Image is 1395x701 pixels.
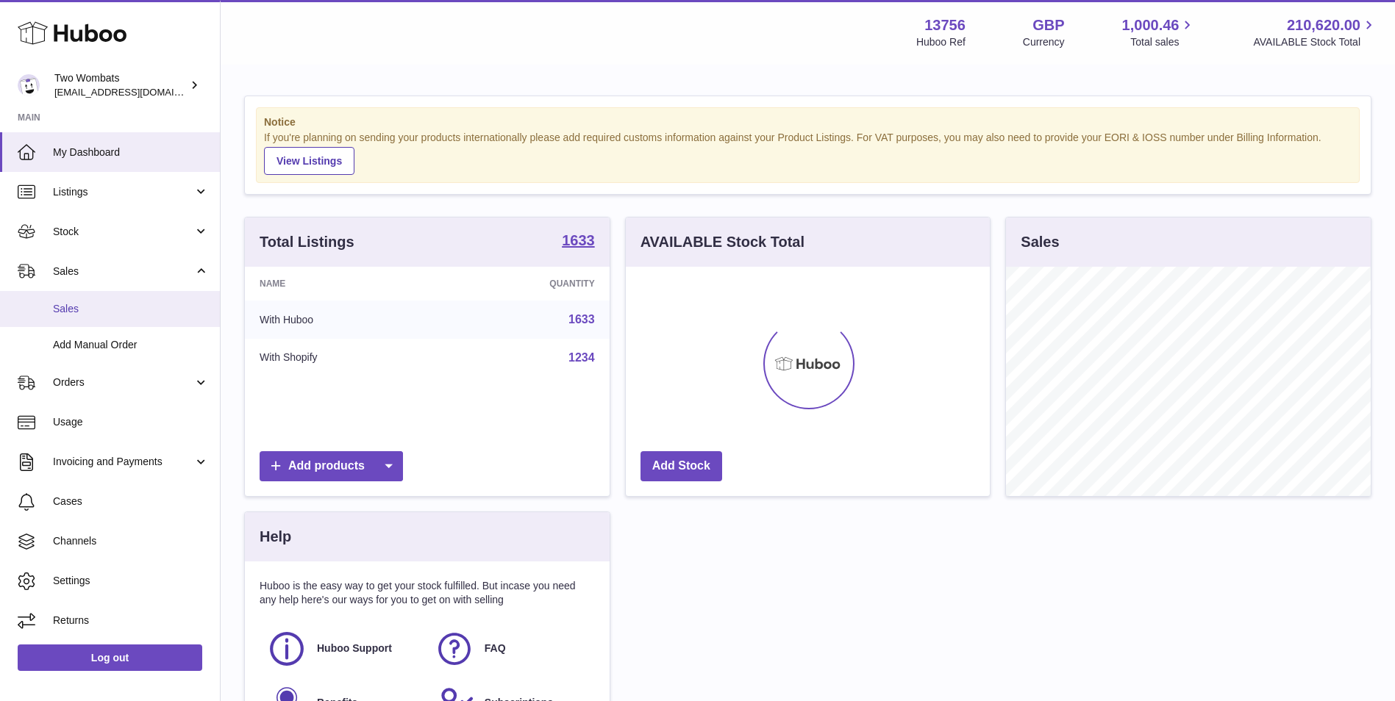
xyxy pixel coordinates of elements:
h3: AVAILABLE Stock Total [641,232,804,252]
a: FAQ [435,629,588,669]
strong: Notice [264,115,1352,129]
span: 1,000.46 [1122,15,1180,35]
span: Listings [53,185,193,199]
p: Huboo is the easy way to get your stock fulfilled. But incase you need any help here's our ways f... [260,579,595,607]
div: Huboo Ref [916,35,966,49]
strong: 1633 [562,233,595,248]
span: Cases [53,495,209,508]
strong: 13756 [924,15,966,35]
span: FAQ [485,641,506,655]
th: Quantity [441,267,609,301]
span: Settings [53,574,209,588]
span: AVAILABLE Stock Total [1253,35,1377,49]
a: 1234 [568,351,595,364]
a: View Listings [264,147,354,175]
span: Returns [53,614,209,628]
h3: Total Listings [260,232,354,252]
span: 210,620.00 [1287,15,1360,35]
a: 1,000.46 Total sales [1122,15,1196,49]
div: Two Wombats [54,71,187,99]
a: Add products [260,451,403,481]
span: Huboo Support [317,641,392,655]
span: Stock [53,225,193,239]
td: With Shopify [245,339,441,377]
span: [EMAIL_ADDRESS][DOMAIN_NAME] [54,86,216,98]
span: Orders [53,375,193,389]
span: Add Manual Order [53,338,209,352]
span: Sales [53,302,209,316]
th: Name [245,267,441,301]
span: Usage [53,415,209,429]
span: Sales [53,265,193,278]
h3: Sales [1021,232,1059,252]
h3: Help [260,527,291,547]
a: 1633 [568,313,595,326]
strong: GBP [1032,15,1064,35]
span: Invoicing and Payments [53,455,193,469]
span: My Dashboard [53,145,209,159]
div: Currency [1023,35,1065,49]
img: internalAdmin-13756@internal.huboo.com [18,74,40,96]
a: 1633 [562,233,595,251]
a: Add Stock [641,451,722,481]
div: If you're planning on sending your products internationally please add required customs informati... [264,131,1352,175]
a: Huboo Support [267,629,420,669]
a: Log out [18,644,202,671]
a: 210,620.00 AVAILABLE Stock Total [1253,15,1377,49]
span: Channels [53,534,209,548]
span: Total sales [1130,35,1196,49]
td: With Huboo [245,301,441,339]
